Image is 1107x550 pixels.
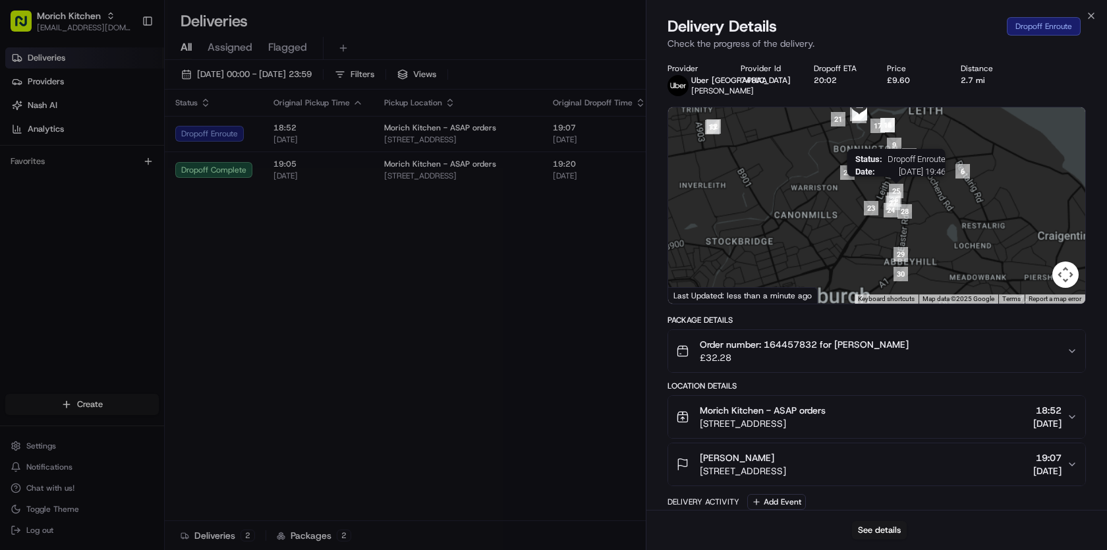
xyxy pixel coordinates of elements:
span: [DATE] [117,204,144,215]
span: [PERSON_NAME] [41,204,107,215]
div: 28 [897,204,912,219]
span: [STREET_ADDRESS] [700,464,786,478]
div: 💻 [111,296,122,306]
button: 748AA [741,75,767,86]
div: 27 [886,196,900,210]
button: Order number: 164457832 for [PERSON_NAME]£32.28 [668,330,1085,372]
span: • [109,204,114,215]
div: 20:02 [814,75,866,86]
img: 4281594248423_2fcf9dad9f2a874258b8_72.png [28,126,51,150]
div: Past conversations [13,171,84,182]
div: 25 [889,184,903,198]
span: [PERSON_NAME] [PERSON_NAME] [41,240,175,250]
img: uber-new-logo.jpeg [667,75,689,96]
div: Package Details [667,315,1086,325]
a: 📗Knowledge Base [8,289,106,313]
img: 1736555255976-a54dd68f-1ca7-489b-9aae-adbdc363a1c4 [26,205,37,215]
span: Uber [GEOGRAPHIC_DATA] [691,75,791,86]
span: £32.28 [700,351,909,364]
span: Morich Kitchen - ASAP orders [700,404,826,417]
a: Report a map error [1029,295,1081,302]
a: 💻API Documentation [106,289,217,313]
div: Location Details [667,381,1086,391]
div: Last Updated: less than a minute ago [668,287,818,304]
input: Clear [34,85,217,99]
div: Price [887,63,939,74]
div: £9.60 [887,75,939,86]
a: Terms [1002,295,1021,302]
span: [DATE] [1033,417,1062,430]
a: Open this area in Google Maps (opens a new window) [671,287,715,304]
span: [PERSON_NAME] [700,451,774,464]
div: We're available if you need us! [59,139,181,150]
div: Start new chat [59,126,216,139]
p: Welcome 👋 [13,53,240,74]
img: Nash [13,13,40,40]
button: Start new chat [224,130,240,146]
div: 30 [894,267,908,281]
div: Delivery Activity [667,497,739,507]
span: Order number: 164457832 for [PERSON_NAME] [700,338,909,351]
span: 19:07 [1033,451,1062,464]
button: [PERSON_NAME][STREET_ADDRESS]19:07[DATE] [668,443,1085,485]
span: 18:52 [1033,404,1062,417]
div: Distance [961,63,1013,74]
button: Keyboard shortcuts [858,294,915,304]
div: 12 [706,119,721,134]
div: 9 [887,138,901,152]
div: 23 [864,201,878,215]
div: 22 [840,165,855,180]
span: Date : [855,167,874,177]
span: Status : [855,154,882,164]
img: Asif Zaman Khan [13,192,34,213]
button: See all [204,169,240,184]
button: Map camera controls [1052,261,1079,288]
span: Knowledge Base [26,294,101,308]
div: Provider Id [741,63,793,74]
div: 24 [884,203,898,217]
span: [DATE] [184,240,212,250]
div: 29 [894,247,908,261]
img: 1736555255976-a54dd68f-1ca7-489b-9aae-adbdc363a1c4 [13,126,37,150]
div: 6 [955,164,970,179]
div: 21 [831,112,845,126]
button: Morich Kitchen - ASAP orders[STREET_ADDRESS]18:52[DATE] [668,396,1085,438]
div: 13 [705,120,720,134]
div: 17 [870,119,885,133]
img: Dianne Alexi Soriano [13,227,34,248]
span: [DATE] 19:46 [880,167,945,177]
span: Dropoff Enroute [887,154,945,164]
div: 2.7 mi [961,75,1013,86]
a: Powered byPylon [93,326,159,337]
span: Pylon [131,327,159,337]
div: Provider [667,63,720,74]
div: 📗 [13,296,24,306]
div: Dropoff ETA [814,63,866,74]
div: 26 [887,192,901,207]
span: Delivery Details [667,16,777,37]
span: Map data ©2025 Google [922,295,994,302]
img: Google [671,287,715,304]
img: 1736555255976-a54dd68f-1ca7-489b-9aae-adbdc363a1c4 [26,240,37,251]
span: API Documentation [125,294,212,308]
button: See details [852,521,907,539]
span: [DATE] [1033,464,1062,478]
button: Add Event [747,494,806,510]
div: 16 [880,118,895,132]
div: 8 [902,148,917,163]
span: • [177,240,182,250]
p: Check the progress of the delivery. [667,37,1086,50]
span: [PERSON_NAME] [691,86,754,96]
span: [STREET_ADDRESS] [700,417,826,430]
